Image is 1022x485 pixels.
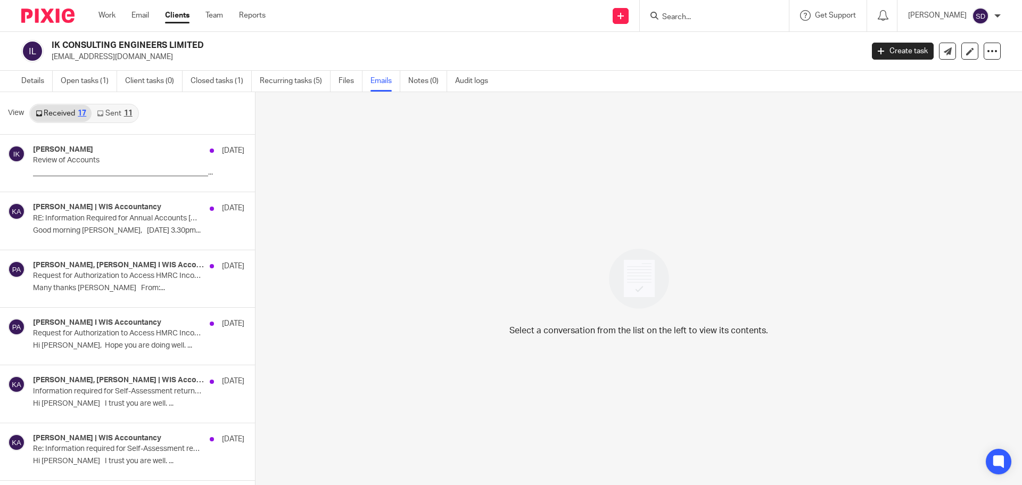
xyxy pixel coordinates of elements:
img: Pixie [21,9,75,23]
a: Client tasks (0) [125,71,183,92]
p: Request for Authorization to Access HMRC Income Records – [PERSON_NAME]/[PERSON_NAME] (IK Consult... [33,272,202,281]
h4: [PERSON_NAME], [PERSON_NAME] I WIS Accountancy [33,261,204,270]
p: Review of Accounts [33,156,202,165]
a: Emails [370,71,400,92]
a: Work [98,10,116,21]
div: 17 [78,110,86,117]
p: _______________________________________________... [33,168,244,177]
img: svg%3E [8,261,25,278]
img: svg%3E [8,318,25,335]
p: Good morning [PERSON_NAME], [DATE] 3.30pm... [33,226,244,235]
a: Team [205,10,223,21]
a: Open tasks (1) [61,71,117,92]
p: Select a conversation from the list on the left to view its contents. [509,324,768,337]
img: svg%3E [972,7,989,24]
p: [DATE] [222,145,244,156]
a: Files [339,71,362,92]
a: Recurring tasks (5) [260,71,331,92]
p: [PERSON_NAME] [908,10,967,21]
p: [EMAIL_ADDRESS][DOMAIN_NAME] [52,52,856,62]
p: Information required for Self-Assessment return 2024/25 – IK CONSULTING ENGINEERS LIMITED- [PERSO... [33,387,202,396]
img: svg%3E [8,434,25,451]
p: Hi [PERSON_NAME] I trust you are well. ... [33,457,244,466]
div: 11 [124,110,133,117]
h4: [PERSON_NAME] | WIS Accountancy [33,434,161,443]
a: Notes (0) [408,71,447,92]
h2: IK CONSULTING ENGINEERS LIMITED [52,40,695,51]
p: Hi [PERSON_NAME], Hope you are doing well. ... [33,341,244,350]
img: svg%3E [8,376,25,393]
a: Email [131,10,149,21]
p: [DATE] [222,261,244,272]
a: Clients [165,10,189,21]
span: Get Support [815,12,856,19]
p: Hi [PERSON_NAME] I trust you are well. ... [33,399,244,408]
img: image [602,242,676,316]
h4: [PERSON_NAME] | WIS Accountancy [33,203,161,212]
a: Audit logs [455,71,496,92]
img: svg%3E [8,203,25,220]
a: Sent11 [92,105,137,122]
input: Search [661,13,757,22]
p: [DATE] [222,318,244,329]
p: [DATE] [222,203,244,213]
h4: [PERSON_NAME] [33,145,93,154]
a: Closed tasks (1) [191,71,252,92]
a: Create task [872,43,934,60]
span: View [8,108,24,119]
h4: [PERSON_NAME], [PERSON_NAME] | WIS Accountancy [33,376,204,385]
p: [DATE] [222,376,244,387]
p: [DATE] [222,434,244,445]
p: RE: Information Required for Annual Accounts [DATE] - IK CONSULTING ENGINEERS LIMITED [33,214,202,223]
a: Reports [239,10,266,21]
img: svg%3E [8,145,25,162]
img: svg%3E [21,40,44,62]
a: Details [21,71,53,92]
p: Request for Authorization to Access HMRC Income Records – [PERSON_NAME]/[PERSON_NAME] (IK Consult... [33,329,202,338]
p: Many thanks [PERSON_NAME] From:... [33,284,244,293]
a: Received17 [30,105,92,122]
h4: [PERSON_NAME] I WIS Accountancy [33,318,161,327]
p: Re: Information required for Self-Assessment return 2024/25 – IK CONSULTING ENGINEERS LIMITED- [P... [33,445,202,454]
